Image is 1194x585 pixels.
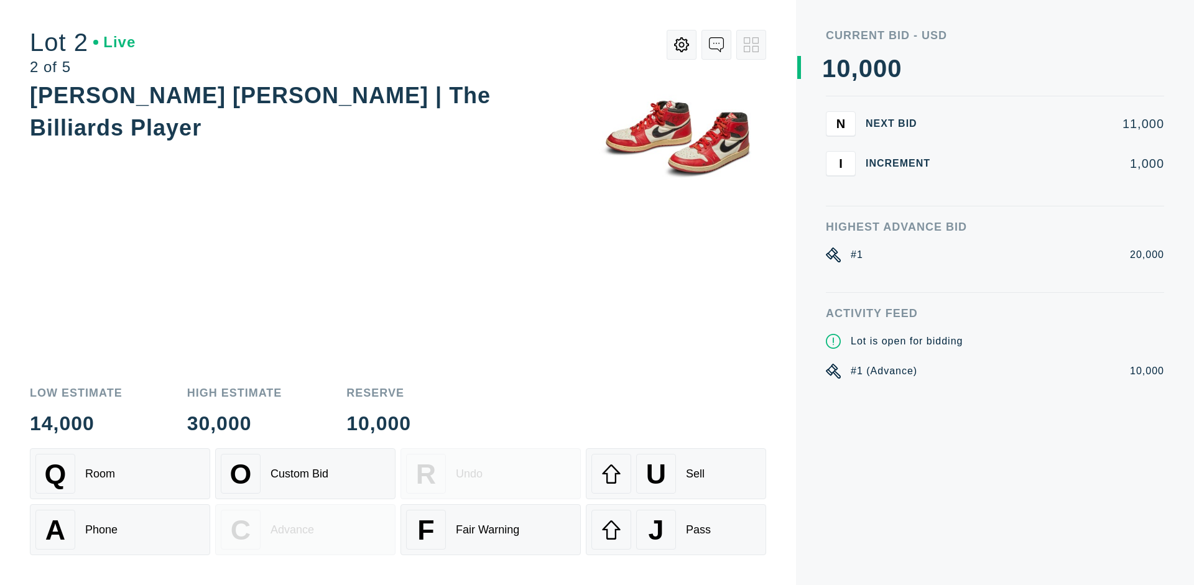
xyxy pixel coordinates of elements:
[822,56,836,81] div: 1
[836,56,851,81] div: 0
[866,119,940,129] div: Next Bid
[851,56,859,305] div: ,
[586,448,766,499] button: USell
[648,514,664,546] span: J
[187,387,282,398] div: High Estimate
[45,458,67,490] span: Q
[456,468,483,481] div: Undo
[1130,364,1164,379] div: 10,000
[85,468,115,481] div: Room
[826,30,1164,41] div: Current Bid - USD
[85,523,118,537] div: Phone
[826,308,1164,319] div: Activity Feed
[231,514,251,546] span: C
[400,448,581,499] button: RUndo
[836,116,845,131] span: N
[1130,247,1164,262] div: 20,000
[30,60,136,75] div: 2 of 5
[416,458,436,490] span: R
[271,523,314,537] div: Advance
[950,157,1164,170] div: 1,000
[873,56,887,81] div: 0
[646,458,666,490] span: U
[456,523,519,537] div: Fair Warning
[417,514,434,546] span: F
[30,387,123,398] div: Low Estimate
[866,159,940,168] div: Increment
[826,221,1164,233] div: Highest Advance Bid
[400,504,581,555] button: FFair Warning
[187,413,282,433] div: 30,000
[30,504,210,555] button: APhone
[859,56,873,81] div: 0
[851,334,963,349] div: Lot is open for bidding
[30,413,123,433] div: 14,000
[45,514,65,546] span: A
[271,468,328,481] div: Custom Bid
[30,83,491,140] div: [PERSON_NAME] [PERSON_NAME] | The Billiards Player
[851,247,863,262] div: #1
[826,111,856,136] button: N
[686,523,711,537] div: Pass
[839,156,843,170] span: I
[887,56,902,81] div: 0
[586,504,766,555] button: JPass
[950,117,1164,130] div: 11,000
[215,504,396,555] button: CAdvance
[30,448,210,499] button: QRoom
[93,35,136,50] div: Live
[826,151,856,176] button: I
[686,468,705,481] div: Sell
[30,30,136,55] div: Lot 2
[346,387,411,398] div: Reserve
[215,448,396,499] button: OCustom Bid
[851,364,917,379] div: #1 (Advance)
[346,413,411,433] div: 10,000
[230,458,252,490] span: O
